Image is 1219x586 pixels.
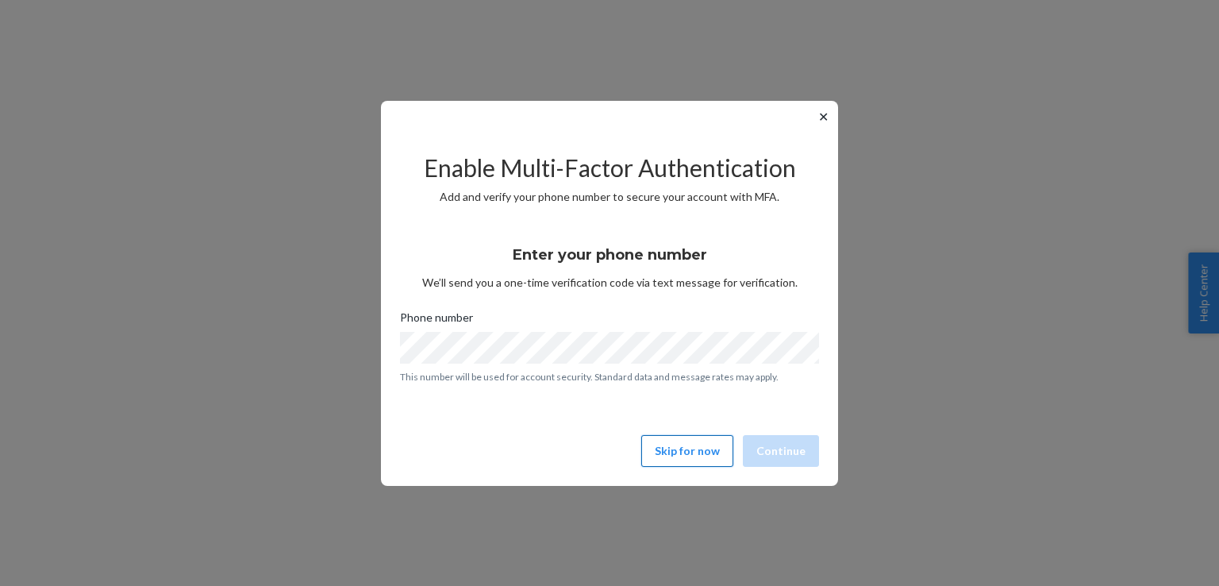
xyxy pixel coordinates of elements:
[400,370,819,384] p: This number will be used for account security. Standard data and message rates may apply.
[400,189,819,205] p: Add and verify your phone number to secure your account with MFA.
[400,310,473,332] span: Phone number
[400,232,819,291] div: We’ll send you a one-time verification code via text message for verification.
[400,155,819,181] h2: Enable Multi-Factor Authentication
[513,245,707,265] h3: Enter your phone number
[815,107,832,126] button: ✕
[641,435,733,467] button: Skip for now
[743,435,819,467] button: Continue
